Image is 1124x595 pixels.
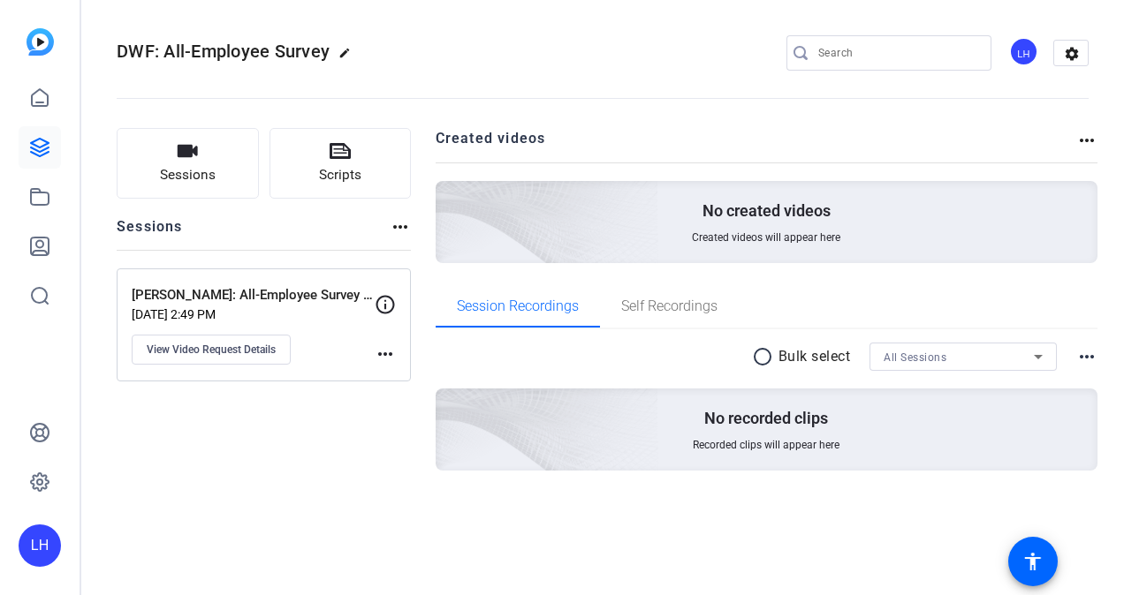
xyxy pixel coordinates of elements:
span: All Sessions [884,351,946,364]
span: Self Recordings [621,299,718,313]
span: Session Recordings [457,299,579,313]
button: Sessions [117,128,259,199]
p: No created videos [702,200,831,222]
ngx-avatar: Lindsey Henry-Moss [1009,37,1040,68]
h2: Created videos [436,128,1077,162]
h2: Sessions [117,216,183,250]
p: No recorded clips [704,408,828,429]
p: [PERSON_NAME]: All-Employee Survey invitation [132,285,375,305]
span: DWF: All-Employee Survey [117,41,330,62]
mat-icon: radio_button_unchecked [752,346,778,367]
mat-icon: edit [338,47,360,68]
img: blue-gradient.svg [27,28,54,56]
button: View Video Request Details [132,335,291,365]
span: Created videos will appear here [692,230,840,245]
mat-icon: more_horiz [1076,130,1097,151]
div: LH [19,524,61,567]
span: Scripts [319,165,361,185]
p: Bulk select [778,346,851,367]
mat-icon: settings [1054,41,1090,67]
span: Sessions [160,165,216,185]
span: Recorded clips will appear here [693,438,839,452]
button: Scripts [270,128,412,199]
mat-icon: more_horiz [390,216,411,237]
mat-icon: more_horiz [375,343,396,365]
mat-icon: accessibility [1022,551,1044,572]
input: Search [818,42,977,64]
span: View Video Request Details [147,343,276,357]
mat-icon: more_horiz [1076,346,1097,367]
div: LH [1009,37,1038,66]
img: Creted videos background [238,6,659,389]
p: [DATE] 2:49 PM [132,307,375,321]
